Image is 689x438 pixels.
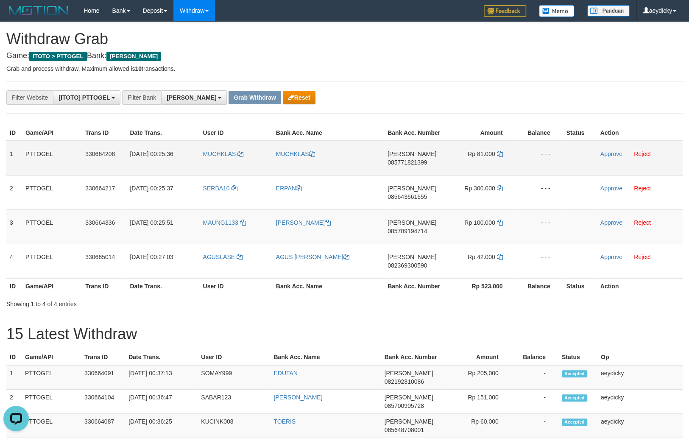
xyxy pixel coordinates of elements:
p: Grab and process withdraw. Maximum allowed is transactions. [6,64,683,73]
span: Rp 42.000 [468,254,495,260]
td: - - - [515,244,563,278]
th: ID [6,278,22,294]
span: [DATE] 00:25:37 [130,185,173,192]
a: AGUSLASE [203,254,243,260]
a: TOERIS [273,418,296,425]
a: [PERSON_NAME] [276,219,331,226]
div: Showing 1 to 4 of 4 entries [6,296,281,308]
th: Trans ID [82,125,126,141]
td: 330664104 [81,390,125,414]
td: - - - [515,175,563,209]
span: AGUSLASE [203,254,235,260]
span: [PERSON_NAME] [388,219,436,226]
span: Accepted [562,394,587,402]
th: Amount [444,125,515,141]
span: [PERSON_NAME] [167,94,216,101]
th: Date Trans. [126,278,199,294]
th: Bank Acc. Name [273,125,384,141]
span: [PERSON_NAME] [385,418,433,425]
td: 2 [6,390,22,414]
a: Reject [634,254,651,260]
td: KUCINK008 [198,414,270,438]
th: ID [6,125,22,141]
th: Action [597,278,683,294]
a: Approve [600,219,622,226]
strong: 10 [135,65,142,72]
span: Rp 300.000 [464,185,495,192]
span: MUCHKLAS [203,151,236,157]
td: aeydicky [597,390,683,414]
td: - - - [515,209,563,244]
a: Approve [600,254,622,260]
span: [PERSON_NAME] [388,185,436,192]
td: - [511,414,558,438]
h1: 15 Latest Withdraw [6,326,683,343]
span: Copy 085709194714 to clipboard [388,228,427,234]
td: - - - [515,141,563,176]
td: 2 [6,175,22,209]
td: aeydicky [597,414,683,438]
th: Status [563,278,597,294]
th: Trans ID [82,278,126,294]
th: Game/API [22,278,82,294]
a: MUCHKLAS [276,151,315,157]
button: Grab Withdraw [229,91,281,104]
th: Action [597,125,683,141]
th: Bank Acc. Number [384,278,444,294]
td: 3 [6,209,22,244]
a: [PERSON_NAME] [273,394,322,401]
th: Balance [515,125,563,141]
td: PTTOGEL [22,390,81,414]
th: Date Trans. [126,125,199,141]
button: [PERSON_NAME] [161,90,227,105]
a: Copy 300000 to clipboard [497,185,502,192]
img: Button%20Memo.svg [539,5,575,17]
button: Reset [283,91,315,104]
a: MAUNG1133 [203,219,246,226]
th: Bank Acc. Name [270,349,381,365]
th: Amount [441,349,511,365]
span: Rp 100.000 [464,219,495,226]
span: Accepted [562,418,587,426]
span: Accepted [562,370,587,377]
div: Filter Website [6,90,53,105]
th: Balance [515,278,563,294]
button: [ITOTO] PTTOGEL [53,90,120,105]
span: 330665014 [85,254,115,260]
td: PTTOGEL [22,209,82,244]
span: [PERSON_NAME] [388,151,436,157]
span: [ITOTO] PTTOGEL [59,94,110,101]
a: AGUS [PERSON_NAME] [276,254,349,260]
span: [DATE] 00:27:03 [130,254,173,260]
span: Copy 082369300590 to clipboard [388,262,427,269]
span: [PERSON_NAME] [388,254,436,260]
th: Trans ID [81,349,125,365]
h4: Game: Bank: [6,52,683,60]
span: 330664336 [85,219,115,226]
td: PTTOGEL [22,365,81,390]
td: SABAR123 [198,390,270,414]
span: Copy 085648708001 to clipboard [385,427,424,433]
th: Bank Acc. Number [381,349,441,365]
a: SERBA10 [203,185,237,192]
a: ERPAN [276,185,302,192]
span: [DATE] 00:25:36 [130,151,173,157]
h1: Withdraw Grab [6,31,683,47]
td: 1 [6,141,22,176]
td: 330664091 [81,365,125,390]
span: SERBA10 [203,185,230,192]
td: Rp 60,000 [441,414,511,438]
th: Balance [511,349,558,365]
a: MUCHKLAS [203,151,244,157]
th: User ID [200,125,273,141]
td: Rp 205,000 [441,365,511,390]
td: PTTOGEL [22,175,82,209]
td: PTTOGEL [22,141,82,176]
span: Copy 085643661655 to clipboard [388,193,427,200]
td: 4 [6,244,22,278]
th: Rp 523.000 [444,278,515,294]
img: panduan.png [587,5,630,17]
td: PTTOGEL [22,244,82,278]
span: Rp 81.000 [468,151,495,157]
a: Approve [600,185,622,192]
